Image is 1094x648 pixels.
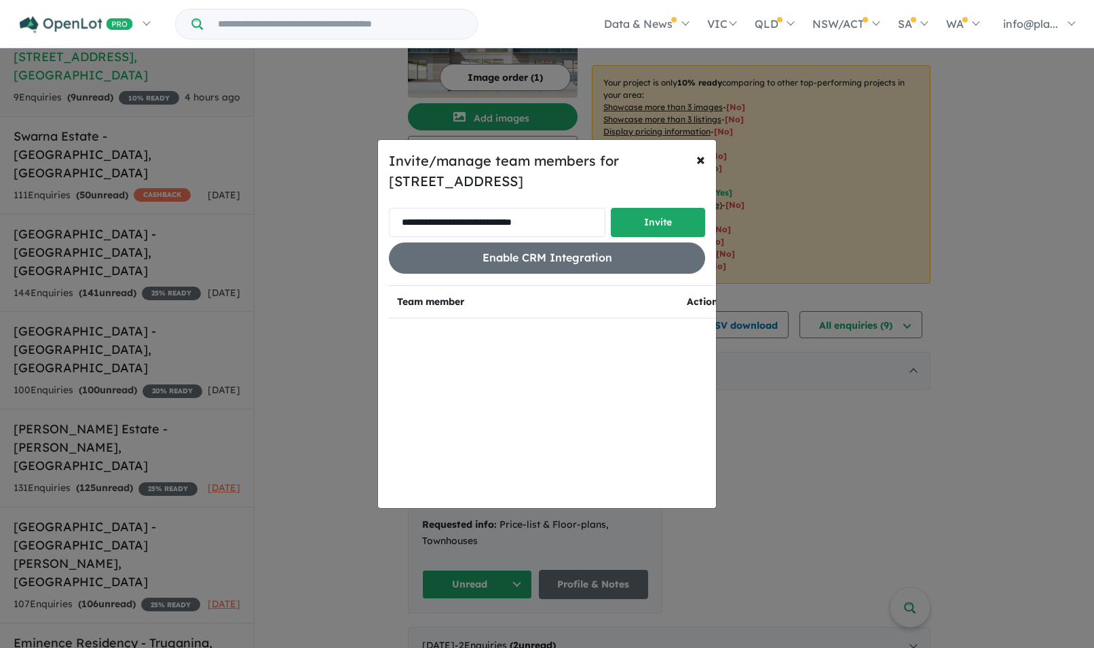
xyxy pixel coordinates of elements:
[389,285,679,319] th: Team member
[611,208,705,237] button: Invite
[696,149,705,169] span: ×
[389,242,705,273] button: Enable CRM Integration
[389,151,705,192] h5: Invite/manage team members for [STREET_ADDRESS]
[20,16,133,33] img: Openlot PRO Logo White
[1003,17,1058,31] span: info@pla...
[679,285,726,319] th: Action
[206,10,474,39] input: Try estate name, suburb, builder or developer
